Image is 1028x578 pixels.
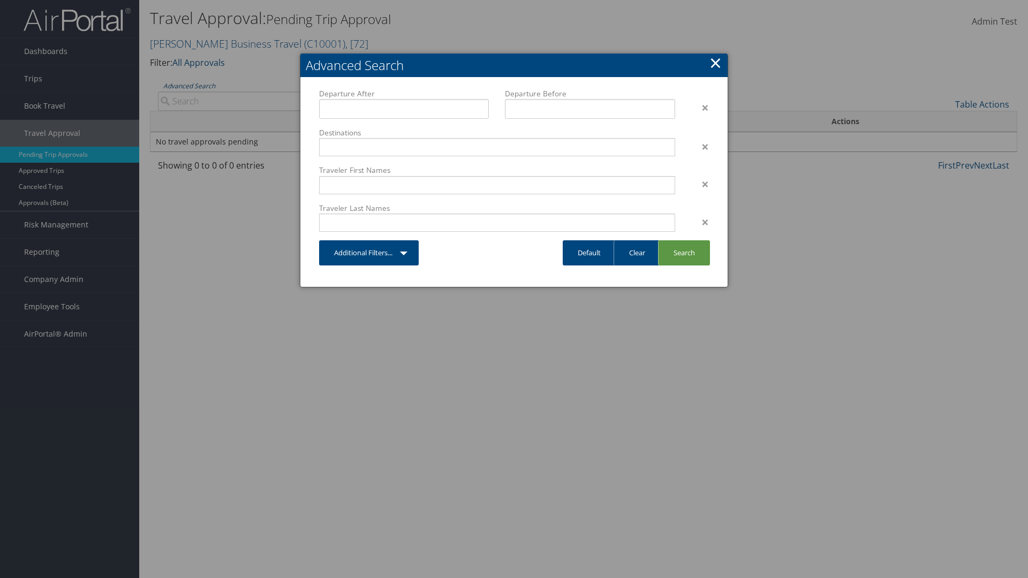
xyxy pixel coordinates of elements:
[683,140,717,153] div: ×
[683,178,717,191] div: ×
[319,240,419,265] a: Additional Filters...
[319,88,489,99] label: Departure After
[319,165,675,176] label: Traveler First Names
[683,216,717,229] div: ×
[505,88,675,99] label: Departure Before
[658,240,710,265] a: Search
[319,203,675,214] label: Traveler Last Names
[709,52,722,73] a: Close
[319,127,675,138] label: Destinations
[683,101,717,114] div: ×
[563,240,616,265] a: Default
[614,240,660,265] a: Clear
[300,54,728,77] h2: Advanced Search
